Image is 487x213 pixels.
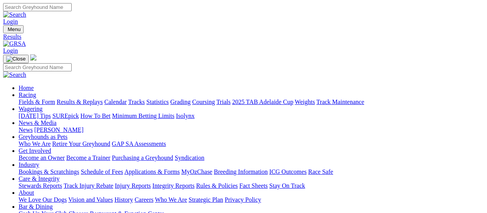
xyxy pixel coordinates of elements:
[19,161,39,168] a: Industry
[112,140,166,147] a: GAP SA Assessments
[295,99,315,105] a: Weights
[176,113,194,119] a: Isolynx
[232,99,293,105] a: 2025 TAB Adelaide Cup
[104,99,127,105] a: Calendar
[19,119,57,126] a: News & Media
[19,113,484,119] div: Wagering
[19,140,484,147] div: Greyhounds as Pets
[19,140,51,147] a: Who We Are
[19,154,65,161] a: Become an Owner
[19,189,34,196] a: About
[19,182,484,189] div: Care & Integrity
[3,18,18,25] a: Login
[239,182,268,189] a: Fact Sheets
[19,99,55,105] a: Fields & Form
[52,113,79,119] a: SUREpick
[134,196,153,203] a: Careers
[81,168,123,175] a: Schedule of Fees
[115,182,151,189] a: Injury Reports
[192,99,215,105] a: Coursing
[3,40,26,47] img: GRSA
[81,113,111,119] a: How To Bet
[124,168,180,175] a: Applications & Forms
[19,168,484,175] div: Industry
[19,147,51,154] a: Get Involved
[189,196,223,203] a: Strategic Plan
[19,168,79,175] a: Bookings & Scratchings
[19,154,484,161] div: Get Involved
[3,63,72,71] input: Search
[30,54,36,61] img: logo-grsa-white.png
[269,168,306,175] a: ICG Outcomes
[3,47,18,54] a: Login
[19,126,33,133] a: News
[34,126,83,133] a: [PERSON_NAME]
[181,168,212,175] a: MyOzChase
[175,154,204,161] a: Syndication
[19,196,484,203] div: About
[8,26,21,32] span: Menu
[3,71,26,78] img: Search
[216,99,231,105] a: Trials
[3,33,484,40] a: Results
[114,196,133,203] a: History
[19,203,53,210] a: Bar & Dining
[196,182,238,189] a: Rules & Policies
[269,182,305,189] a: Stay On Track
[152,182,194,189] a: Integrity Reports
[66,154,110,161] a: Become a Trainer
[19,99,484,106] div: Racing
[19,85,34,91] a: Home
[128,99,145,105] a: Tracks
[146,99,169,105] a: Statistics
[3,25,24,33] button: Toggle navigation
[52,140,110,147] a: Retire Your Greyhound
[19,196,67,203] a: We Love Our Dogs
[68,196,113,203] a: Vision and Values
[57,99,103,105] a: Results & Replays
[3,3,72,11] input: Search
[112,154,173,161] a: Purchasing a Greyhound
[214,168,268,175] a: Breeding Information
[19,126,484,133] div: News & Media
[64,182,113,189] a: Track Injury Rebate
[155,196,187,203] a: Who We Are
[19,133,67,140] a: Greyhounds as Pets
[170,99,191,105] a: Grading
[6,56,26,62] img: Close
[19,113,51,119] a: [DATE] Tips
[112,113,174,119] a: Minimum Betting Limits
[308,168,333,175] a: Race Safe
[19,182,62,189] a: Stewards Reports
[19,175,60,182] a: Care & Integrity
[3,11,26,18] img: Search
[317,99,364,105] a: Track Maintenance
[19,106,43,112] a: Wagering
[3,55,29,63] button: Toggle navigation
[225,196,261,203] a: Privacy Policy
[19,92,36,98] a: Racing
